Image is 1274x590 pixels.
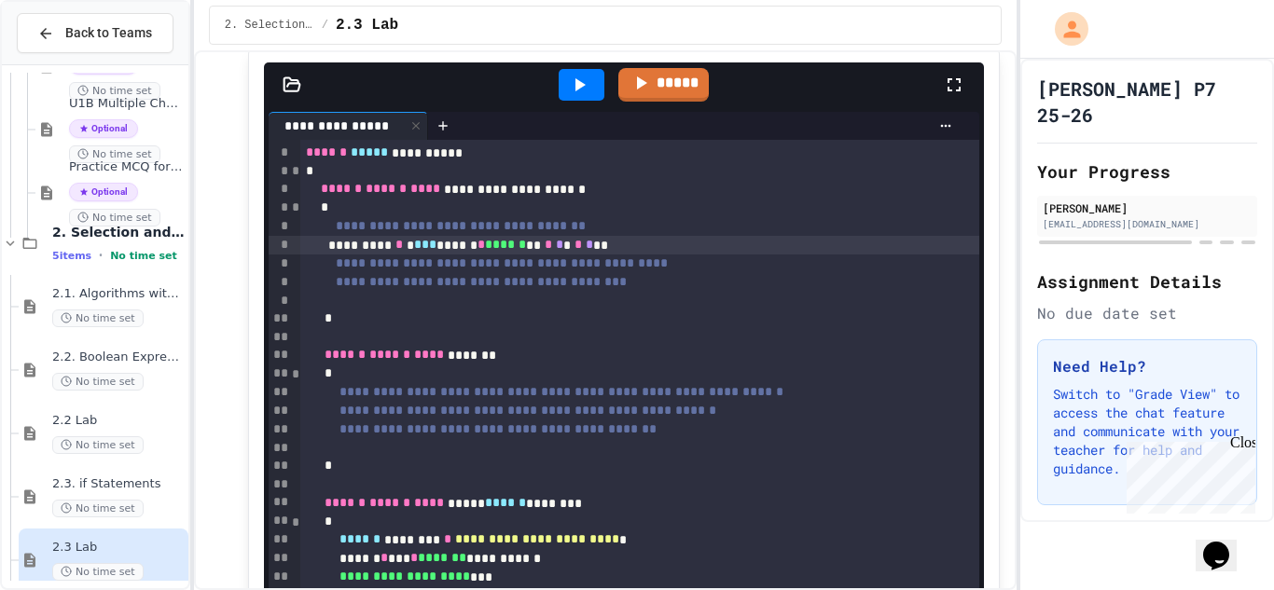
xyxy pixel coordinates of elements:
[322,18,328,33] span: /
[52,250,91,262] span: 5 items
[225,18,314,33] span: 2. Selection and Iteration
[69,145,160,163] span: No time set
[1035,7,1093,50] div: My Account
[52,350,185,365] span: 2.2. Boolean Expressions
[52,563,144,581] span: No time set
[1043,217,1252,231] div: [EMAIL_ADDRESS][DOMAIN_NAME]
[110,250,177,262] span: No time set
[52,286,185,302] span: 2.1. Algorithms with Selection and Repetition
[1043,199,1252,216] div: [PERSON_NAME]
[52,540,185,556] span: 2.3 Lab
[1196,515,1255,571] iframe: chat widget
[69,96,185,112] span: U1B Multiple Choice Exercises(1.9-1.15)
[69,159,185,175] span: Practice MCQ for Objects (1.12-1.14)
[1037,302,1257,324] div: No due date set
[69,183,138,201] span: Optional
[52,436,144,454] span: No time set
[69,119,138,138] span: Optional
[52,309,144,327] span: No time set
[52,224,185,240] span: 2. Selection and Iteration
[52,500,144,517] span: No time set
[1037,158,1257,185] h2: Your Progress
[336,14,398,36] span: 2.3 Lab
[69,209,160,226] span: No time set
[52,413,185,429] span: 2.2 Lab
[7,7,129,118] div: Chat with us now!Close
[52,373,144,391] span: No time set
[1037,268,1257,295] h2: Assignment Details
[99,248,103,263] span: •
[1053,355,1241,377] h3: Need Help?
[1053,385,1241,478] p: Switch to "Grade View" to access the chat feature and communicate with your teacher for help and ...
[69,82,160,100] span: No time set
[65,23,152,43] span: Back to Teams
[17,13,173,53] button: Back to Teams
[52,476,185,492] span: 2.3. if Statements
[1037,75,1257,128] h1: [PERSON_NAME] P7 25-26
[1119,434,1255,514] iframe: chat widget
